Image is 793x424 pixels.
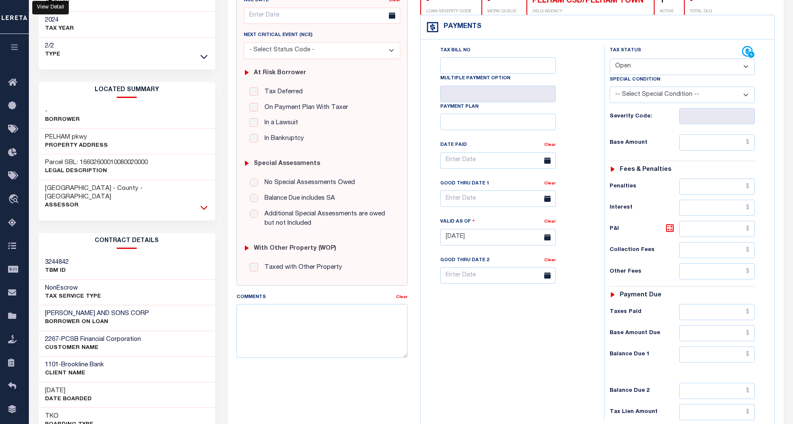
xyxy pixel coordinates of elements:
[532,8,644,15] p: DELQ AGENCY
[45,293,101,301] p: Tax Service Type
[679,304,755,320] input: $
[660,8,674,15] p: ACTIVE
[45,107,80,116] h3: -
[61,336,141,343] span: PCSB Financial Corporation
[440,190,556,207] input: Enter Date
[544,143,556,147] a: Clear
[610,409,680,416] h6: Tax Lien Amount
[45,412,93,421] h3: TKO
[440,152,556,169] input: Enter Date
[32,1,69,14] div: View Detail
[39,233,215,249] h2: CONTRACT details
[45,335,141,344] h3: -
[45,284,101,293] h3: NonEscrow
[45,387,92,395] h3: [DATE]
[45,336,59,343] span: 2267
[45,42,60,50] h3: 2/2
[426,8,471,15] p: LOAN SEVERITY CODE
[45,361,104,369] h3: -
[45,318,149,326] p: BORROWER ON LOAN
[610,183,680,190] h6: Penalties
[610,268,680,275] h6: Other Fees
[440,229,556,245] input: Enter Date
[440,142,467,149] label: Date Paid
[254,70,306,77] h6: At Risk Borrower
[45,362,59,368] span: 1101
[440,267,556,284] input: Enter Date
[440,180,489,187] label: Good Thru Date 1
[254,160,320,167] h6: Special Assessments
[396,295,408,299] a: Clear
[440,47,470,54] label: Tax Bill No
[544,258,556,262] a: Clear
[679,404,755,420] input: $
[610,309,680,315] h6: Taxes Paid
[610,388,680,394] h6: Balance Due 2
[45,167,148,176] p: Legal Description
[45,50,60,59] p: Type
[544,220,556,224] a: Clear
[439,23,481,31] h4: Payments
[45,184,209,201] h3: [GEOGRAPHIC_DATA] - County - [GEOGRAPHIC_DATA]
[260,118,298,128] label: In a Lawsuit
[679,134,755,151] input: $
[440,218,475,226] label: Valid as Of
[544,181,556,186] a: Clear
[487,8,516,15] p: WORK QUEUE
[45,258,69,267] h3: 3244842
[45,267,69,275] p: TBM ID
[260,263,342,273] label: Taxed with Other Property
[260,87,303,97] label: Tax Deferred
[244,32,312,39] label: Next Critical Event (NCE)
[679,325,755,341] input: $
[45,16,74,25] h3: 2024
[679,346,755,363] input: $
[45,369,104,378] p: CLIENT Name
[244,8,400,24] input: Enter Date
[610,351,680,358] h6: Balance Due 1
[45,133,108,142] h3: PELHAM pkwy
[690,8,712,15] p: TOTAL DLQ
[679,200,755,216] input: $
[610,223,680,235] h6: P&I
[45,310,149,318] h3: [PERSON_NAME] AND SONS CORP
[679,263,755,279] input: $
[440,103,478,111] label: Payment Plan
[45,25,74,33] p: TAX YEAR
[45,142,108,150] p: Property Address
[236,294,266,301] label: Comments
[610,247,680,254] h6: Collection Fees
[620,292,661,299] h6: Payment due
[679,242,755,258] input: $
[45,344,141,352] p: CUSTOMER Name
[610,139,680,146] h6: Base Amount
[610,330,680,337] h6: Base Amount Due
[45,201,209,210] p: Assessor
[610,204,680,211] h6: Interest
[45,116,80,124] p: Borrower
[610,113,680,120] h6: Severity Code:
[254,245,336,252] h6: with Other Property (WOP)
[440,257,489,264] label: Good Thru Date 2
[39,82,215,98] h2: LOCATED SUMMARY
[679,221,755,237] input: $
[610,47,641,54] label: Tax Status
[45,159,148,167] h3: Parcel SBL: 16602600010080020000
[679,383,755,399] input: $
[260,178,355,188] label: No Special Assessments Owed
[260,194,335,204] label: Balance Due includes SA
[260,134,304,144] label: In Bankruptcy
[440,75,510,82] label: Multiple Payment Option
[679,179,755,195] input: $
[45,395,92,404] p: Date Boarded
[610,76,660,84] label: Special Condition
[260,103,348,113] label: On Payment Plan With Taxer
[620,166,671,173] h6: Fees & Penalties
[8,194,22,205] i: travel_explore
[61,362,104,368] span: Brookline Bank
[260,209,394,229] label: Additional Special Assessments are owed but not Included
